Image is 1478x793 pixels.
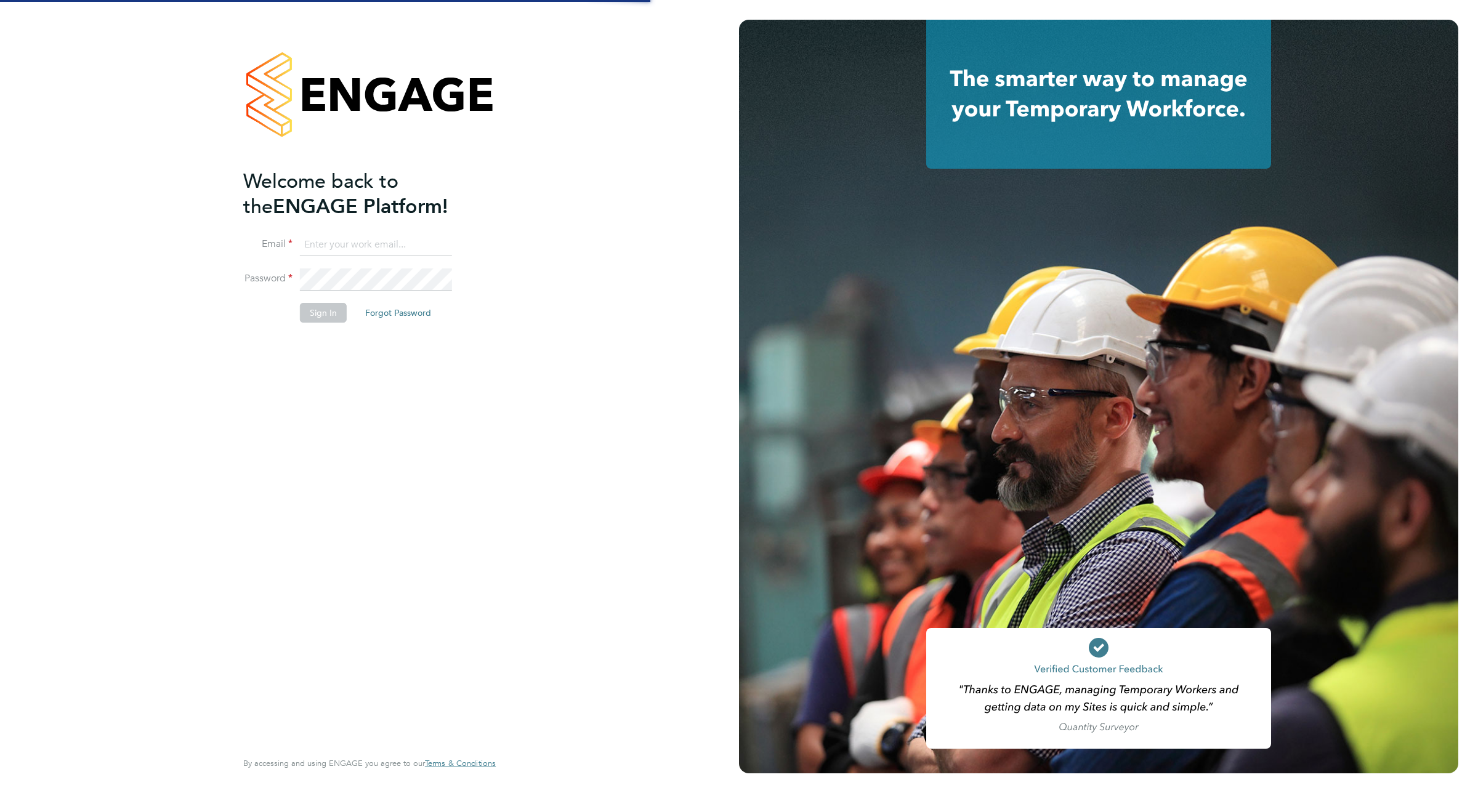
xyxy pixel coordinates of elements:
label: Email [243,238,293,251]
h2: ENGAGE Platform! [243,169,483,219]
span: Welcome back to the [243,169,398,219]
button: Forgot Password [355,303,441,323]
span: Terms & Conditions [425,758,496,768]
a: Terms & Conditions [425,759,496,768]
label: Password [243,272,293,285]
button: Sign In [300,303,347,323]
input: Enter your work email... [300,234,452,256]
span: By accessing and using ENGAGE you agree to our [243,758,496,768]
